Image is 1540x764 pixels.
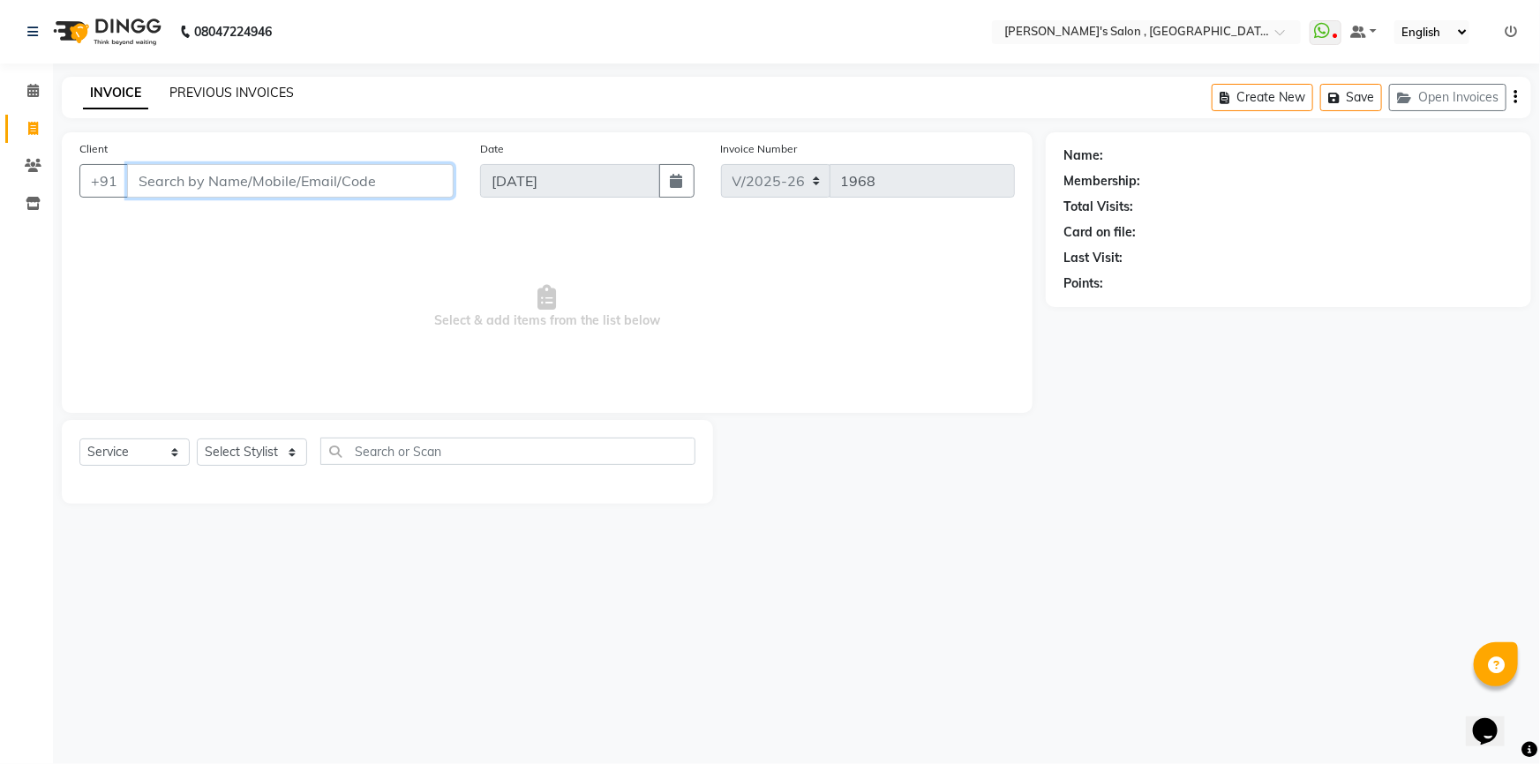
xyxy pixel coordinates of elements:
div: Membership: [1063,172,1140,191]
img: logo [45,7,166,56]
div: Last Visit: [1063,249,1123,267]
a: PREVIOUS INVOICES [169,85,294,101]
input: Search by Name/Mobile/Email/Code [127,164,454,198]
button: +91 [79,164,129,198]
label: Date [480,141,504,157]
input: Search or Scan [320,438,695,465]
button: Create New [1212,84,1313,111]
label: Invoice Number [721,141,798,157]
b: 08047224946 [194,7,272,56]
div: Card on file: [1063,223,1136,242]
label: Client [79,141,108,157]
iframe: chat widget [1466,693,1522,746]
button: Save [1320,84,1382,111]
div: Points: [1063,274,1103,293]
a: INVOICE [83,78,148,109]
span: Select & add items from the list below [79,219,1015,395]
div: Total Visits: [1063,198,1133,216]
div: Name: [1063,146,1103,165]
button: Open Invoices [1389,84,1506,111]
